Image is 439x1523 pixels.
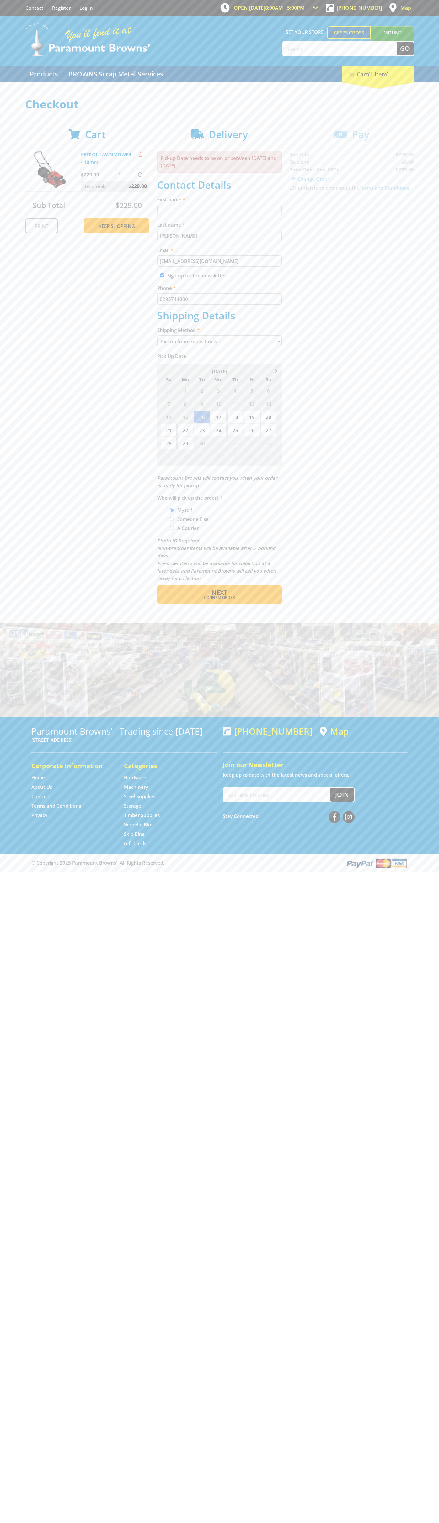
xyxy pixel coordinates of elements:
label: Email [157,246,282,254]
img: PayPal, Mastercard, Visa accepted [345,857,408,869]
a: Go to the Timber Supplies page [124,812,160,819]
span: OPEN [DATE] [234,4,305,11]
span: 17 [211,411,227,423]
div: [PHONE_NUMBER] [223,726,312,736]
span: 18 [227,411,243,423]
label: Sign up for the newsletter [167,272,226,279]
span: 12 [244,397,260,410]
span: We [211,375,227,384]
span: 3 [244,437,260,449]
span: 10 [211,397,227,410]
span: 20 [260,411,276,423]
div: Stay Connected [223,809,355,824]
a: Go to the Home page [31,774,45,781]
a: Remove from cart [138,151,142,158]
h2: Contact Details [157,179,282,191]
span: 1 [211,437,227,449]
label: Phone [157,284,282,292]
a: Print [25,218,58,233]
div: ® Copyright 2025 Paramount Browns'. All Rights Reserved. [25,857,414,869]
span: 4 [260,437,276,449]
a: Gepps Cross [327,26,371,39]
h5: Corporate Information [31,761,111,770]
span: 21 [161,424,177,436]
span: 13 [260,397,276,410]
a: Go to the registration page [52,5,71,11]
span: 1 [177,384,193,397]
a: Go to the Steel Supplies page [124,793,155,800]
a: Go to the Gift Cards page [124,840,146,847]
span: Tu [194,375,210,384]
button: Go [397,42,414,55]
span: 9 [227,450,243,463]
a: Go to the Skip Bins page [124,831,144,837]
span: 26 [244,424,260,436]
span: Cart [85,128,106,141]
span: (1 item) [368,71,389,78]
label: A Courier [175,523,201,533]
span: [DATE] [212,368,227,374]
em: Photo ID Required. Non-preorder items will be available after 5 working days Pre-order items will... [157,537,276,581]
span: 29 [177,437,193,449]
span: 16 [194,411,210,423]
label: First name [157,196,282,203]
div: Cart [342,66,414,82]
button: Next Confirm order [157,585,282,604]
a: Log in [79,5,93,11]
span: Delivery [209,128,248,141]
p: Keep up to date with the latest news and special offers. [223,771,408,778]
p: $229.00 [81,171,115,178]
span: $229.00 [115,200,142,210]
label: Myself [175,505,194,515]
label: Someone Else [175,514,211,524]
a: Go to the Contact page [31,793,49,800]
span: 25 [227,424,243,436]
a: Keep Shopping [84,218,149,233]
input: Please enter your first name. [157,205,282,216]
a: PETROL LAWNMOWER - 410mm [81,151,134,165]
span: 15 [177,411,193,423]
input: Please enter your last name. [157,230,282,241]
em: Paramount Browns will contact you when your order is ready for pickup [157,475,277,489]
input: Search [283,42,397,55]
h1: Checkout [25,98,414,111]
input: Please enter your telephone number. [157,293,282,305]
a: Mount [PERSON_NAME] [371,26,414,50]
span: Confirm order [171,596,268,599]
span: 2 [194,384,210,397]
span: 7 [194,450,210,463]
span: Fr [244,375,260,384]
span: Set your store [282,26,327,38]
label: Who will pick up the order? [157,494,282,501]
span: Th [227,375,243,384]
span: 8 [211,450,227,463]
a: Go to the Machinery page [124,784,148,790]
span: 24 [211,424,227,436]
h5: Categories [124,761,204,770]
span: 22 [177,424,193,436]
span: Mo [177,375,193,384]
label: Last name [157,221,282,228]
span: 31 [161,384,177,397]
span: 7 [161,397,177,410]
input: Your email address [223,788,330,802]
span: 5 [244,384,260,397]
span: 28 [161,437,177,449]
a: Go to the Contact page [25,5,43,11]
span: 11 [260,450,276,463]
span: 8:00am - 5:00pm [265,4,305,11]
span: Su [161,375,177,384]
a: Go to the About Us page [31,784,52,790]
input: Please enter your email address. [157,255,282,267]
span: 2 [227,437,243,449]
label: Shipping Method [157,326,282,334]
span: 30 [194,437,210,449]
span: 6 [260,384,276,397]
span: Next [211,588,227,597]
a: View a map of Gepps Cross location [320,726,349,736]
span: 27 [260,424,276,436]
img: PETROL LAWNMOWER - 410mm [31,151,69,188]
h3: Paramount Browns' - Trading since [DATE] [31,726,217,736]
a: Go to the Storage page [124,803,141,809]
a: Go to the Products page [25,66,62,82]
